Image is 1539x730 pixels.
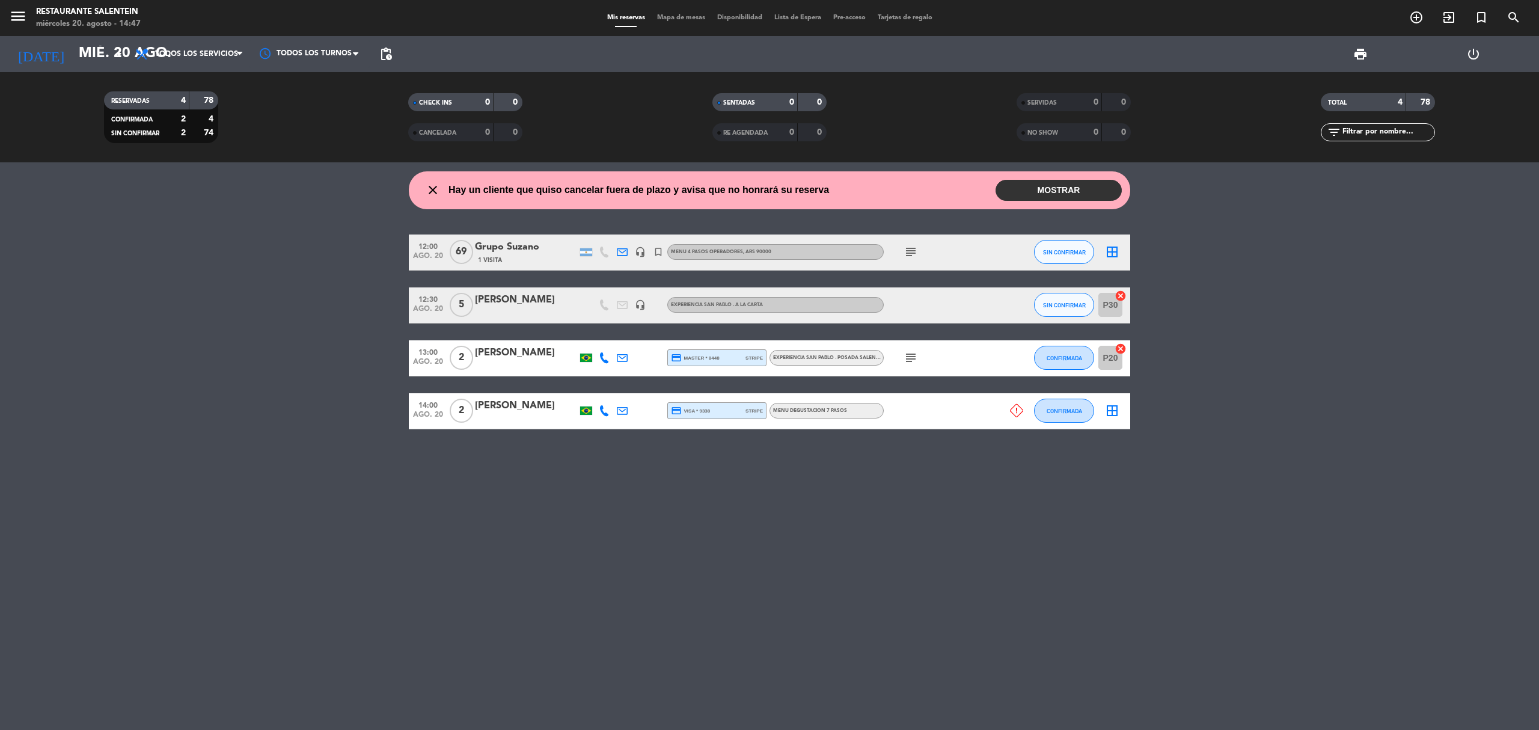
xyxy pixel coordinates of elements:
[475,292,577,308] div: [PERSON_NAME]
[1121,98,1128,106] strong: 0
[413,345,443,358] span: 13:00
[1328,100,1347,106] span: TOTAL
[413,397,443,411] span: 14:00
[745,354,763,362] span: stripe
[635,247,646,257] i: headset_mic
[485,98,490,106] strong: 0
[601,14,651,21] span: Mis reservas
[413,305,443,319] span: ago. 20
[904,351,918,365] i: subject
[155,50,238,58] span: Todos los servicios
[1442,10,1456,25] i: exit_to_app
[671,302,763,307] span: EXPERIENCIA SAN PABLO - A LA CARTA
[448,182,829,198] span: Hay un cliente que quiso cancelar fuera de plazo y avisa que no honrará su reserva
[1034,240,1094,264] button: SIN CONFIRMAR
[817,98,824,106] strong: 0
[209,115,216,123] strong: 4
[651,14,711,21] span: Mapa de mesas
[475,398,577,414] div: [PERSON_NAME]
[36,6,141,18] div: Restaurante Salentein
[413,252,443,266] span: ago. 20
[450,346,473,370] span: 2
[1353,47,1368,61] span: print
[1417,36,1530,72] div: LOG OUT
[36,18,141,30] div: miércoles 20. agosto - 14:47
[1327,125,1341,140] i: filter_list
[450,293,473,317] span: 5
[671,405,710,416] span: visa * 9338
[1105,245,1119,259] i: border_all
[723,100,755,106] span: SENTADAS
[450,240,473,264] span: 69
[475,345,577,361] div: [PERSON_NAME]
[1507,10,1521,25] i: search
[1115,290,1127,302] i: cancel
[1034,293,1094,317] button: SIN CONFIRMAR
[204,129,216,137] strong: 74
[1047,355,1082,361] span: CONFIRMADA
[204,96,216,105] strong: 78
[671,250,771,254] span: Menu 4 pasos operadores
[1105,403,1119,418] i: border_all
[745,407,763,415] span: stripe
[1094,98,1098,106] strong: 0
[723,130,768,136] span: RE AGENDADA
[419,100,452,106] span: CHECK INS
[1398,98,1403,106] strong: 4
[671,405,682,416] i: credit_card
[1034,399,1094,423] button: CONFIRMADA
[1043,249,1086,256] span: SIN CONFIRMAR
[827,14,872,21] span: Pre-acceso
[9,41,73,67] i: [DATE]
[768,14,827,21] span: Lista de Espera
[9,7,27,25] i: menu
[773,408,847,413] span: MENU DEGUSTACION 7 PASOS
[1409,10,1424,25] i: add_circle_outline
[743,250,771,254] span: , ARS 90000
[413,239,443,253] span: 12:00
[485,128,490,136] strong: 0
[1034,346,1094,370] button: CONFIRMADA
[9,7,27,29] button: menu
[1341,126,1434,139] input: Filtrar por nombre...
[1474,10,1489,25] i: turned_in_not
[111,130,159,136] span: SIN CONFIRMAR
[379,47,393,61] span: pending_actions
[426,183,440,197] i: close
[413,292,443,305] span: 12:30
[181,96,186,105] strong: 4
[450,399,473,423] span: 2
[789,128,794,136] strong: 0
[817,128,824,136] strong: 0
[513,98,520,106] strong: 0
[513,128,520,136] strong: 0
[181,129,186,137] strong: 2
[111,98,150,104] span: RESERVADAS
[475,239,577,255] div: Grupo Suzano
[478,256,502,265] span: 1 Visita
[1466,47,1481,61] i: power_settings_new
[112,47,126,61] i: arrow_drop_down
[711,14,768,21] span: Disponibilidad
[1027,100,1057,106] span: SERVIDAS
[671,352,720,363] span: master * 8448
[671,352,682,363] i: credit_card
[904,245,918,259] i: subject
[111,117,153,123] span: CONFIRMADA
[1094,128,1098,136] strong: 0
[773,355,887,360] span: EXPERIENCIA SAN PABLO - POSADA SALENTEIN
[1121,128,1128,136] strong: 0
[1115,343,1127,355] i: cancel
[635,299,646,310] i: headset_mic
[789,98,794,106] strong: 0
[653,247,664,257] i: turned_in_not
[1421,98,1433,106] strong: 78
[1043,302,1086,308] span: SIN CONFIRMAR
[181,115,186,123] strong: 2
[872,14,938,21] span: Tarjetas de regalo
[996,180,1122,201] button: MOSTRAR
[413,411,443,425] span: ago. 20
[1047,408,1082,414] span: CONFIRMADA
[413,358,443,372] span: ago. 20
[419,130,456,136] span: CANCELADA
